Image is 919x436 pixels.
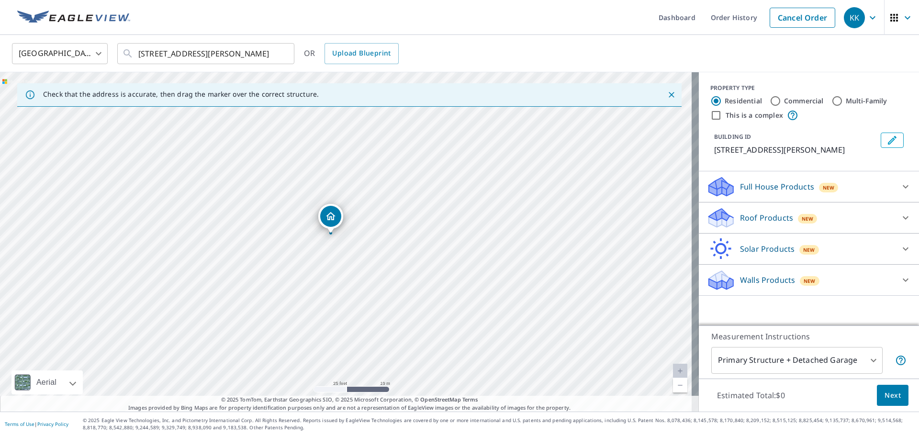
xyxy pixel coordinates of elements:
[770,8,835,28] a: Cancel Order
[804,277,816,285] span: New
[332,47,391,59] span: Upload Blueprint
[11,370,83,394] div: Aerial
[325,43,398,64] a: Upload Blueprint
[12,40,108,67] div: [GEOGRAPHIC_DATA]
[37,421,68,427] a: Privacy Policy
[34,370,59,394] div: Aerial
[5,421,68,427] p: |
[714,133,751,141] p: BUILDING ID
[844,7,865,28] div: KK
[5,421,34,427] a: Terms of Use
[221,396,478,404] span: © 2025 TomTom, Earthstar Geographics SIO, © 2025 Microsoft Corporation, ©
[784,96,824,106] label: Commercial
[673,364,687,378] a: Current Level 20, Zoom In Disabled
[665,89,678,101] button: Close
[711,331,907,342] p: Measurement Instructions
[17,11,130,25] img: EV Logo
[714,144,877,156] p: [STREET_ADDRESS][PERSON_NAME]
[710,84,908,92] div: PROPERTY TYPE
[885,390,901,402] span: Next
[706,206,911,229] div: Roof ProductsNew
[706,237,911,260] div: Solar ProductsNew
[803,246,815,254] span: New
[895,355,907,366] span: Your report will include the primary structure and a detached garage if one exists.
[709,385,793,406] p: Estimated Total: $0
[711,347,883,374] div: Primary Structure + Detached Garage
[318,204,343,234] div: Dropped pin, building 1, Residential property, 15 Belmont Dr S Roslyn Heights, NY 11577
[726,111,783,120] label: This is a complex
[462,396,478,403] a: Terms
[304,43,399,64] div: OR
[83,417,914,431] p: © 2025 Eagle View Technologies, Inc. and Pictometry International Corp. All Rights Reserved. Repo...
[740,212,793,224] p: Roof Products
[823,184,835,191] span: New
[43,90,319,99] p: Check that the address is accurate, then drag the marker over the correct structure.
[673,378,687,392] a: Current Level 20, Zoom Out
[138,40,275,67] input: Search by address or latitude-longitude
[740,243,795,255] p: Solar Products
[802,215,814,223] span: New
[706,268,911,291] div: Walls ProductsNew
[877,385,908,406] button: Next
[740,274,795,286] p: Walls Products
[725,96,762,106] label: Residential
[846,96,887,106] label: Multi-Family
[706,175,911,198] div: Full House ProductsNew
[420,396,460,403] a: OpenStreetMap
[740,181,814,192] p: Full House Products
[881,133,904,148] button: Edit building 1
